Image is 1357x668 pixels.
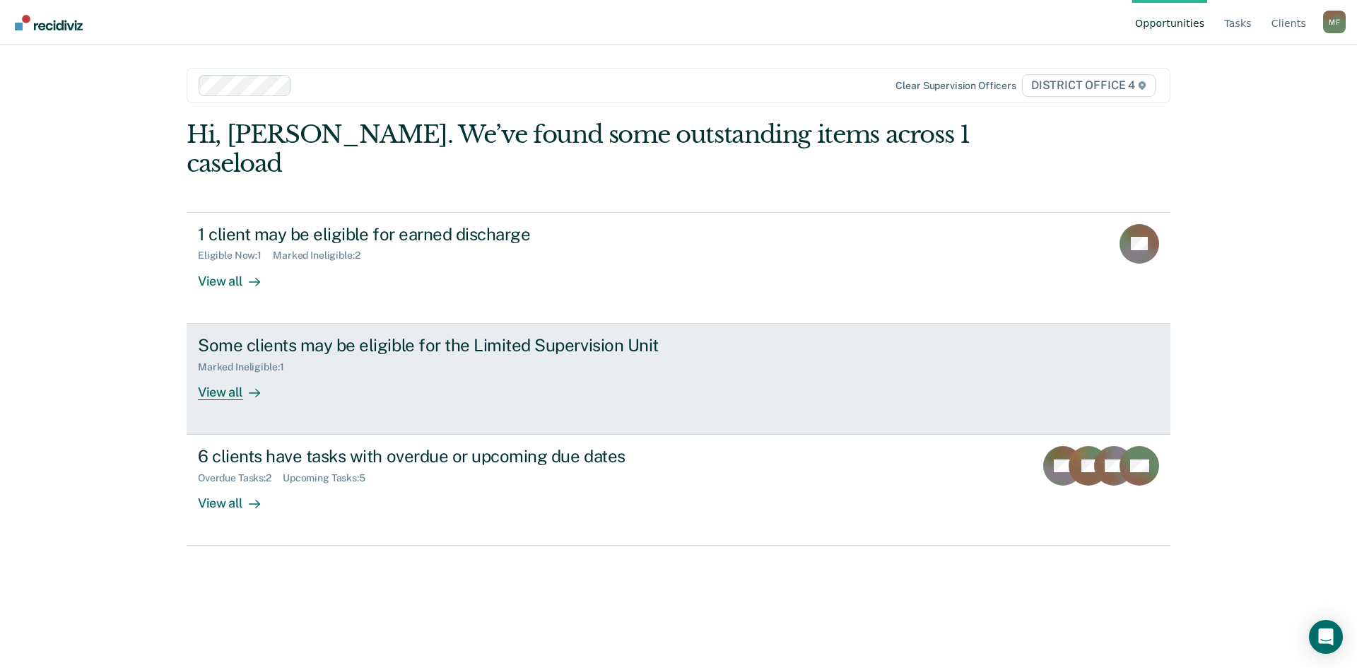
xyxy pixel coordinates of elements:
[15,15,83,30] img: Recidiviz
[273,250,371,262] div: Marked Ineligible : 2
[198,373,277,400] div: View all
[198,484,277,512] div: View all
[1323,11,1346,33] button: Profile dropdown button
[187,120,974,178] div: Hi, [PERSON_NAME]. We’ve found some outstanding items across 1 caseload
[187,324,1170,435] a: Some clients may be eligible for the Limited Supervision UnitMarked Ineligible:1View all
[198,224,694,245] div: 1 client may be eligible for earned discharge
[198,361,295,373] div: Marked Ineligible : 1
[1022,74,1156,97] span: DISTRICT OFFICE 4
[198,446,694,467] div: 6 clients have tasks with overdue or upcoming due dates
[283,472,377,484] div: Upcoming Tasks : 5
[198,250,273,262] div: Eligible Now : 1
[1323,11,1346,33] div: M F
[187,212,1170,324] a: 1 client may be eligible for earned dischargeEligible Now:1Marked Ineligible:2View all
[895,80,1016,92] div: Clear supervision officers
[198,262,277,289] div: View all
[1309,620,1343,654] div: Open Intercom Messenger
[198,472,283,484] div: Overdue Tasks : 2
[187,435,1170,546] a: 6 clients have tasks with overdue or upcoming due datesOverdue Tasks:2Upcoming Tasks:5View all
[198,335,694,356] div: Some clients may be eligible for the Limited Supervision Unit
